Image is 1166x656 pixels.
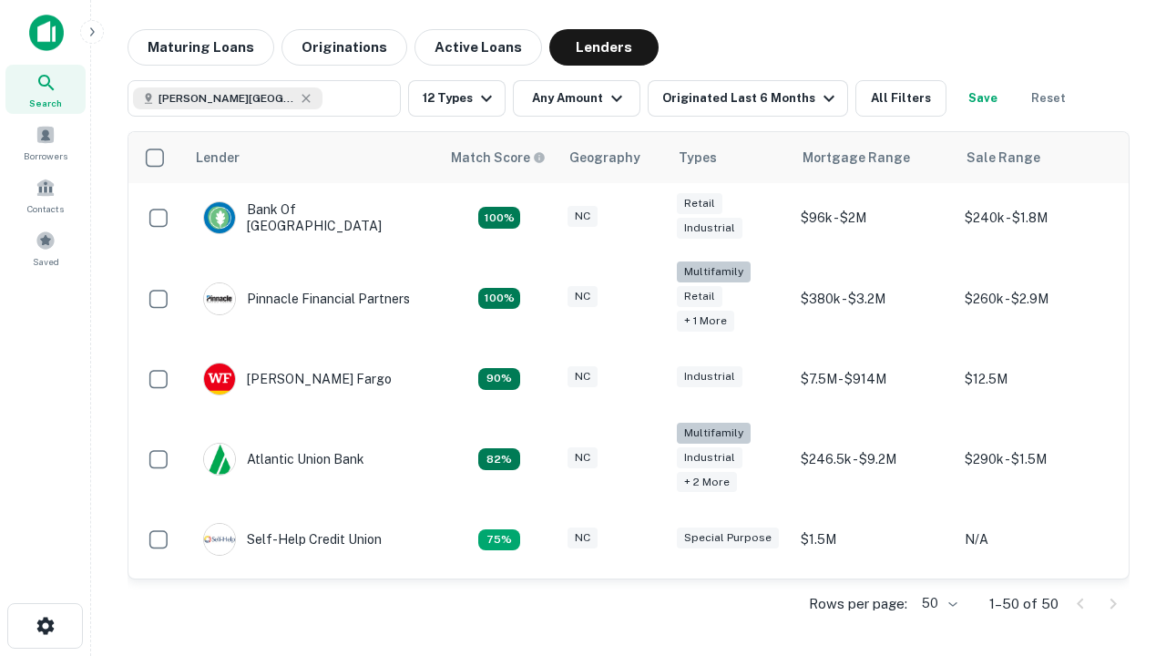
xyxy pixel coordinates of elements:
[803,147,910,169] div: Mortgage Range
[414,29,542,66] button: Active Loans
[451,148,542,168] h6: Match Score
[568,366,598,387] div: NC
[478,448,520,470] div: Matching Properties: 11, hasApolloMatch: undefined
[128,29,274,66] button: Maturing Loans
[668,132,792,183] th: Types
[5,65,86,114] a: Search
[956,505,1120,574] td: N/A
[203,282,410,315] div: Pinnacle Financial Partners
[478,529,520,551] div: Matching Properties: 10, hasApolloMatch: undefined
[677,472,737,493] div: + 2 more
[568,528,598,548] div: NC
[956,132,1120,183] th: Sale Range
[281,29,407,66] button: Originations
[408,80,506,117] button: 12 Types
[989,593,1059,615] p: 1–50 of 50
[478,288,520,310] div: Matching Properties: 24, hasApolloMatch: undefined
[648,80,848,117] button: Originated Last 6 Months
[185,132,440,183] th: Lender
[568,286,598,307] div: NC
[204,202,235,233] img: picture
[792,132,956,183] th: Mortgage Range
[203,201,422,234] div: Bank Of [GEOGRAPHIC_DATA]
[792,252,956,344] td: $380k - $3.2M
[204,283,235,314] img: picture
[855,80,946,117] button: All Filters
[677,423,751,444] div: Multifamily
[677,261,751,282] div: Multifamily
[677,218,742,239] div: Industrial
[662,87,840,109] div: Originated Last 6 Months
[196,147,240,169] div: Lender
[792,183,956,252] td: $96k - $2M
[956,414,1120,506] td: $290k - $1.5M
[203,523,382,556] div: Self-help Credit Union
[33,254,59,269] span: Saved
[29,96,62,110] span: Search
[677,286,722,307] div: Retail
[792,505,956,574] td: $1.5M
[677,193,722,214] div: Retail
[792,344,956,414] td: $7.5M - $914M
[478,207,520,229] div: Matching Properties: 14, hasApolloMatch: undefined
[24,149,67,163] span: Borrowers
[203,363,392,395] div: [PERSON_NAME] Fargo
[159,90,295,107] span: [PERSON_NAME][GEOGRAPHIC_DATA], [GEOGRAPHIC_DATA]
[5,118,86,167] a: Borrowers
[27,201,64,216] span: Contacts
[451,148,546,168] div: Capitalize uses an advanced AI algorithm to match your search with the best lender. The match sco...
[204,364,235,395] img: picture
[549,29,659,66] button: Lenders
[5,170,86,220] a: Contacts
[513,80,640,117] button: Any Amount
[809,593,907,615] p: Rows per page:
[5,223,86,272] a: Saved
[956,183,1120,252] td: $240k - $1.8M
[568,447,598,468] div: NC
[558,132,668,183] th: Geography
[677,447,742,468] div: Industrial
[204,444,235,475] img: picture
[967,147,1040,169] div: Sale Range
[203,443,364,476] div: Atlantic Union Bank
[1019,80,1078,117] button: Reset
[677,311,734,332] div: + 1 more
[568,206,598,227] div: NC
[956,344,1120,414] td: $12.5M
[478,368,520,390] div: Matching Properties: 12, hasApolloMatch: undefined
[569,147,640,169] div: Geography
[679,147,717,169] div: Types
[204,524,235,555] img: picture
[956,252,1120,344] td: $260k - $2.9M
[440,132,558,183] th: Capitalize uses an advanced AI algorithm to match your search with the best lender. The match sco...
[677,366,742,387] div: Industrial
[1075,510,1166,598] iframe: Chat Widget
[792,414,956,506] td: $246.5k - $9.2M
[954,80,1012,117] button: Save your search to get updates of matches that match your search criteria.
[915,590,960,617] div: 50
[677,528,779,548] div: Special Purpose
[29,15,64,51] img: capitalize-icon.png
